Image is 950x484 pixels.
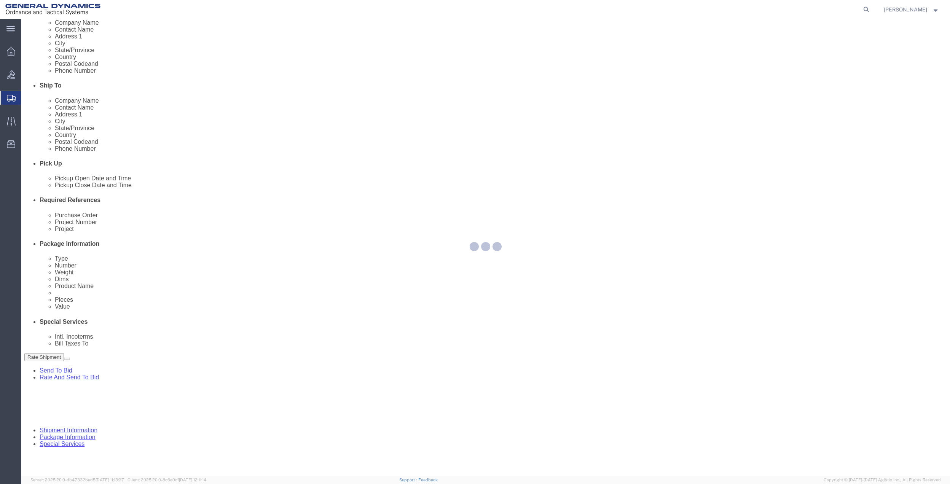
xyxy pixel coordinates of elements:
[30,478,124,482] span: Server: 2025.20.0-db47332bad5
[128,478,206,482] span: Client: 2025.20.0-8c6e0cf
[399,478,418,482] a: Support
[883,5,940,14] button: [PERSON_NAME]
[418,478,438,482] a: Feedback
[179,478,206,482] span: [DATE] 12:11:14
[884,5,927,14] span: Nicholas Bohmer
[824,477,941,483] span: Copyright © [DATE]-[DATE] Agistix Inc., All Rights Reserved
[5,4,100,15] img: logo
[96,478,124,482] span: [DATE] 11:13:37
